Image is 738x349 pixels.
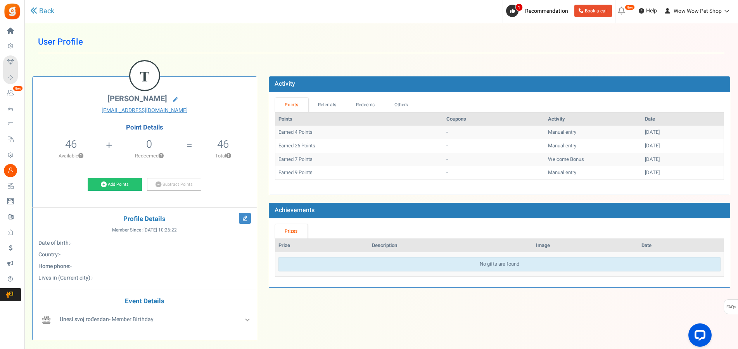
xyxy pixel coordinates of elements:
[239,213,251,224] i: Edit Profile
[443,139,545,153] td: -
[112,227,177,233] span: Member Since :
[113,152,185,159] p: Redeemed
[625,5,635,10] em: New
[644,7,657,15] span: Help
[369,239,533,252] th: Description
[88,178,142,191] a: Add Points
[674,7,722,15] span: Wow Wow Pet Shop
[443,153,545,166] td: -
[443,166,545,180] td: -
[92,274,93,282] span: -
[59,251,60,259] span: -
[33,124,257,131] h4: Point Details
[275,112,443,126] th: Points
[38,274,90,282] b: Lives in (Current city)
[525,7,568,15] span: Recommendation
[38,298,251,305] h4: Event Details
[443,112,545,126] th: Coupons
[70,262,72,270] span: -
[13,86,23,91] em: New
[226,154,231,159] button: ?
[346,98,385,112] a: Redeems
[636,5,660,17] a: Help
[193,152,253,159] p: Total
[638,239,724,252] th: Date
[278,257,721,271] div: No gifts are found
[38,239,69,247] b: Date of birth
[645,129,721,136] div: [DATE]
[38,251,58,259] b: Country
[38,262,69,270] b: Home phone
[275,139,443,153] td: Earned 26 Points
[574,5,612,17] a: Book a call
[308,98,346,112] a: Referrals
[275,98,308,112] a: Points
[545,153,642,166] td: Welcome Bonus
[38,216,251,223] h4: Profile Details
[3,3,21,20] img: Gratisfaction
[38,251,251,259] p: :
[60,315,109,323] b: Unesi svoj rođendan
[275,206,315,215] b: Achievements
[147,178,201,191] a: Subtract Points
[143,227,177,233] span: [DATE] 10:26:22
[275,239,369,252] th: Prize
[38,239,251,247] p: :
[130,61,159,92] figcaption: T
[78,154,83,159] button: ?
[645,142,721,150] div: [DATE]
[515,3,523,11] span: 1
[642,112,724,126] th: Date
[65,136,77,152] span: 46
[275,79,295,88] b: Activity
[70,239,71,247] span: -
[275,126,443,139] td: Earned 4 Points
[645,169,721,176] div: [DATE]
[548,169,576,176] span: Manual entry
[275,224,308,238] a: Prizes
[443,126,545,139] td: -
[275,166,443,180] td: Earned 9 Points
[533,239,638,252] th: Image
[275,153,443,166] td: Earned 7 Points
[217,138,229,150] h5: 46
[726,300,736,314] span: FAQs
[545,112,642,126] th: Activity
[548,142,576,149] span: Manual entry
[506,5,571,17] a: 1 Recommendation
[146,138,152,150] h5: 0
[38,274,251,282] p: :
[38,263,251,270] p: :
[385,98,418,112] a: Others
[38,107,251,114] a: [EMAIL_ADDRESS][DOMAIN_NAME]
[107,93,167,104] span: [PERSON_NAME]
[159,154,164,159] button: ?
[3,86,21,100] a: New
[548,128,576,136] span: Manual entry
[60,315,154,323] span: - Member Birthday
[38,31,724,53] h1: User Profile
[645,156,721,163] div: [DATE]
[36,152,105,159] p: Available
